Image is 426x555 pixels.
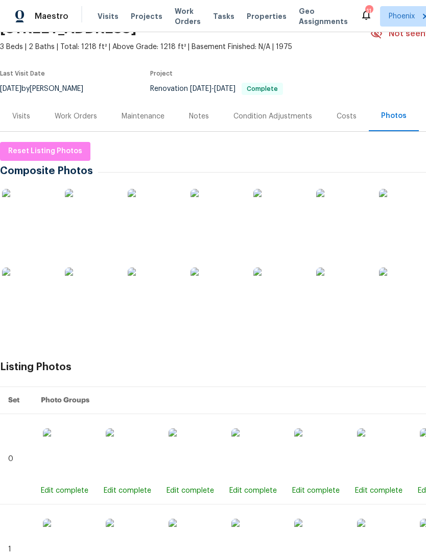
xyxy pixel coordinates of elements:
div: Edit complete [41,486,88,496]
span: Geo Assignments [299,6,348,27]
span: Projects [131,11,162,21]
div: Work Orders [55,111,97,122]
div: 11 [365,6,372,16]
div: Edit complete [292,486,340,496]
div: Costs [337,111,357,122]
span: Tasks [213,13,234,20]
div: Photos [381,111,407,121]
span: [DATE] [190,85,211,92]
span: Complete [243,86,282,92]
span: Renovation [150,85,283,92]
div: Edit complete [229,486,277,496]
div: Notes [189,111,209,122]
span: [DATE] [214,85,235,92]
div: Condition Adjustments [233,111,312,122]
div: Visits [12,111,30,122]
span: Properties [247,11,287,21]
span: Project [150,70,173,77]
span: Work Orders [175,6,201,27]
div: Edit complete [167,486,214,496]
div: Edit complete [355,486,403,496]
div: Edit complete [104,486,151,496]
span: - [190,85,235,92]
span: Phoenix [389,11,415,21]
span: Maestro [35,11,68,21]
span: Reset Listing Photos [8,145,82,158]
span: Visits [98,11,119,21]
div: Maintenance [122,111,164,122]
